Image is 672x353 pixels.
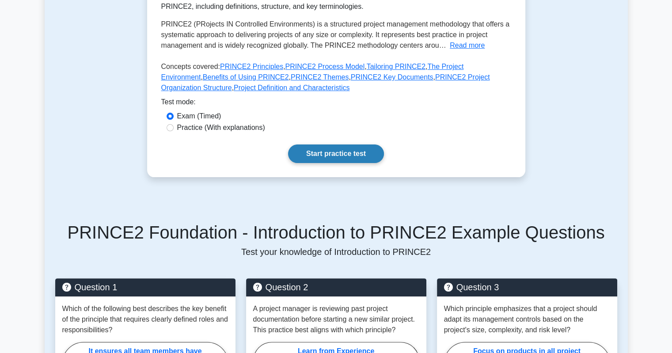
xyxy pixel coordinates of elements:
button: Read more [450,40,485,51]
div: Test mode: [161,97,511,111]
a: The Project Environment [161,63,464,81]
p: Test your knowledge of Introduction to PRINCE2 [55,247,617,257]
h5: Question 1 [62,282,228,292]
a: Benefits of Using PRINCE2 [203,73,289,81]
a: PRINCE2 Themes [291,73,349,81]
h5: Question 2 [253,282,419,292]
a: PRINCE2 Process Model [285,63,365,70]
h5: Question 3 [444,282,610,292]
a: Tailoring PRINCE2 [367,63,425,70]
a: PRINCE2 Principles [220,63,283,70]
p: Which of the following best describes the key benefit of the principle that requires clearly defi... [62,304,228,335]
label: Exam (Timed) [177,111,221,121]
a: Start practice test [288,144,384,163]
span: PRINCE2 (PRojects IN Controlled Environments) is a structured project management methodology that... [161,20,510,49]
h5: PRINCE2 Foundation - Introduction to PRINCE2 Example Questions [55,222,617,243]
a: PRINCE2 Key Documents [351,73,433,81]
p: Which principle emphasizes that a project should adapt its management controls based on the proje... [444,304,610,335]
label: Practice (With explanations) [177,122,265,133]
p: A project manager is reviewing past project documentation before starting a new similar project. ... [253,304,419,335]
a: Project Definition and Characteristics [234,84,349,91]
p: Concepts covered: , , , , , , , , [161,61,511,97]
